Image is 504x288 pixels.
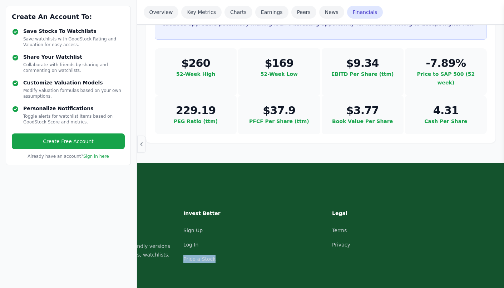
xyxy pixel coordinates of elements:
[181,6,222,19] a: Key Metrics
[23,105,125,112] h4: Personalize Notifications
[183,228,203,233] a: Sign Up
[319,6,344,19] a: News
[163,104,228,117] dd: 229.19
[23,62,125,73] p: Collaborate with friends by sharing and commenting on watchlists.
[23,79,125,86] h4: Customize Valuation Models
[332,228,347,233] a: Terms
[332,242,350,248] a: Privacy
[144,6,179,19] a: Overview
[414,104,478,117] dd: 4.31
[183,242,198,248] a: Log In
[23,53,125,60] h4: Share Your Watchlist
[23,88,125,99] p: Modify valuation formulas based on your own assumptions.
[424,117,467,126] button: Cash Per Share
[247,104,311,117] dd: $37.9
[23,113,125,125] p: Toggle alerts for watchlist items based on GoodStock Score and metrics.
[12,133,125,149] a: Create Free Account
[247,57,311,70] dd: $169
[332,117,393,126] button: Book Value Per Share
[291,6,316,19] a: Peers
[163,57,228,70] dd: $260
[174,117,218,126] button: PEG Ratio (ttm)
[261,70,298,78] button: 52-Week Low
[83,154,109,159] a: Sign in here
[330,104,395,117] dd: $3.77
[23,36,125,48] p: Save watchlists with GoodStock Rating and Valuation for easy access.
[12,153,125,159] p: Already have an account?
[176,70,215,78] button: 52-Week High
[414,57,478,70] dd: -7.89%
[331,70,394,78] button: EBITD Per Share (ttm)
[249,117,309,126] button: PFCF Per Share (ttm)
[12,12,125,22] h3: Create An Account To:
[255,6,288,19] a: Earnings
[347,6,383,19] a: Financials
[183,256,216,262] a: Price a Stock
[414,70,478,87] button: Price to SAP 500 (52 week)
[23,28,125,35] h4: Save Stocks To Watchlists
[330,57,395,70] dd: $9.34
[332,209,395,218] h3: Legal
[224,6,252,19] a: Charts
[183,209,246,218] h3: Invest Better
